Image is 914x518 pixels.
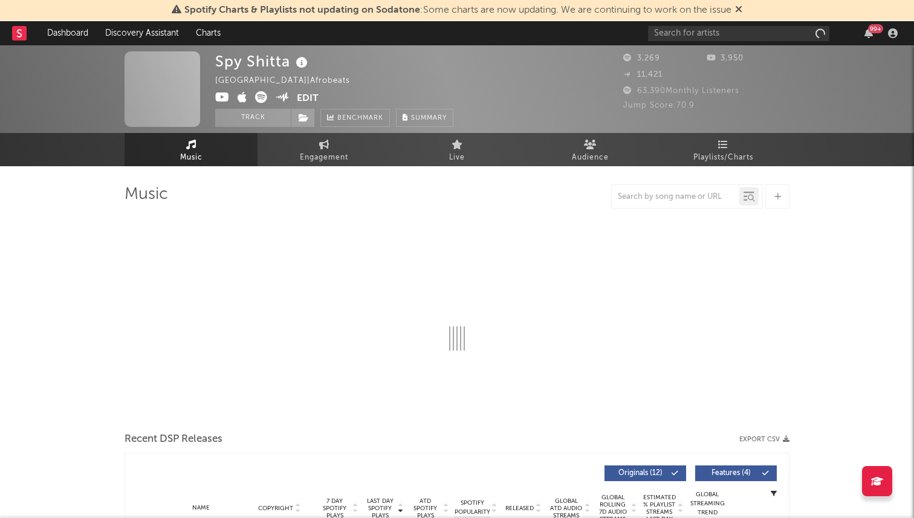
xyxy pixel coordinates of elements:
[215,74,364,88] div: [GEOGRAPHIC_DATA] | Afrobeats
[693,151,753,165] span: Playlists/Charts
[449,151,465,165] span: Live
[523,133,656,166] a: Audience
[455,499,490,517] span: Spotify Popularity
[623,102,695,109] span: Jump Score: 70.9
[703,470,759,477] span: Features ( 4 )
[604,465,686,481] button: Originals(12)
[623,54,660,62] span: 3,269
[215,51,311,71] div: Spy Shitta
[864,28,873,38] button: 99+
[391,133,523,166] a: Live
[39,21,97,45] a: Dashboard
[184,5,731,15] span: : Some charts are now updating. We are continuing to work on the issue
[623,87,739,95] span: 63,390 Monthly Listeners
[396,109,453,127] button: Summary
[337,111,383,126] span: Benchmark
[258,505,293,512] span: Copyright
[623,71,663,79] span: 11,421
[300,151,348,165] span: Engagement
[505,505,534,512] span: Released
[735,5,742,15] span: Dismiss
[411,115,447,121] span: Summary
[215,109,291,127] button: Track
[180,151,203,165] span: Music
[320,109,390,127] a: Benchmark
[739,436,789,443] button: Export CSV
[258,133,391,166] a: Engagement
[868,24,883,33] div: 99 +
[184,5,420,15] span: Spotify Charts & Playlists not updating on Sodatone
[97,21,187,45] a: Discovery Assistant
[572,151,609,165] span: Audience
[648,26,829,41] input: Search for artists
[125,432,222,447] span: Recent DSP Releases
[695,465,777,481] button: Features(4)
[612,192,739,202] input: Search by song name or URL
[612,470,668,477] span: Originals ( 12 )
[187,21,229,45] a: Charts
[656,133,789,166] a: Playlists/Charts
[125,133,258,166] a: Music
[297,91,319,106] button: Edit
[161,503,241,513] div: Name
[707,54,744,62] span: 3,950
